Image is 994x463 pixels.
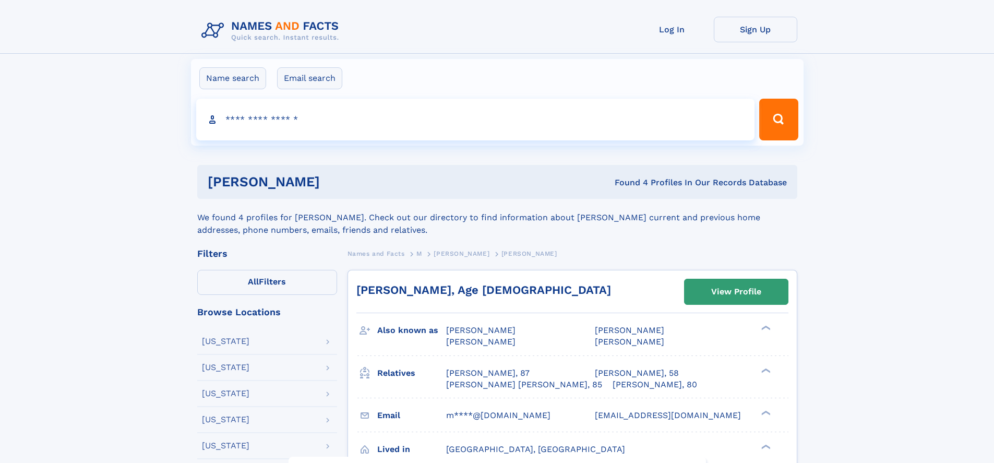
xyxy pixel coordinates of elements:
div: [US_STATE] [202,363,249,372]
label: Email search [277,67,342,89]
h1: [PERSON_NAME] [208,175,468,188]
span: M [416,250,422,257]
h3: Lived in [377,441,446,458]
a: [PERSON_NAME] [PERSON_NAME], 85 [446,379,602,390]
div: ❯ [759,443,771,450]
div: Filters [197,249,337,258]
span: [PERSON_NAME] [446,337,516,347]
input: search input [196,99,755,140]
h3: Relatives [377,364,446,382]
span: [PERSON_NAME] [595,325,664,335]
span: [PERSON_NAME] [595,337,664,347]
button: Search Button [759,99,798,140]
a: View Profile [685,279,788,304]
a: [PERSON_NAME], 87 [446,367,530,379]
div: Browse Locations [197,307,337,317]
div: [US_STATE] [202,442,249,450]
div: ❯ [759,367,771,374]
img: Logo Names and Facts [197,17,348,45]
a: [PERSON_NAME], Age [DEMOGRAPHIC_DATA] [356,283,611,296]
div: [US_STATE] [202,415,249,424]
a: [PERSON_NAME] [434,247,489,260]
span: [EMAIL_ADDRESS][DOMAIN_NAME] [595,410,741,420]
div: ❯ [759,409,771,416]
h3: Email [377,407,446,424]
a: [PERSON_NAME], 58 [595,367,679,379]
div: ❯ [759,325,771,331]
a: Log In [630,17,714,42]
a: Names and Facts [348,247,405,260]
span: [GEOGRAPHIC_DATA], [GEOGRAPHIC_DATA] [446,444,625,454]
span: All [248,277,259,287]
div: [US_STATE] [202,389,249,398]
label: Filters [197,270,337,295]
label: Name search [199,67,266,89]
div: [US_STATE] [202,337,249,346]
a: Sign Up [714,17,797,42]
span: [PERSON_NAME] [501,250,557,257]
a: M [416,247,422,260]
h3: Also known as [377,322,446,339]
div: View Profile [711,280,761,304]
span: [PERSON_NAME] [434,250,489,257]
a: [PERSON_NAME], 80 [613,379,697,390]
div: We found 4 profiles for [PERSON_NAME]. Check out our directory to find information about [PERSON_... [197,199,797,236]
div: Found 4 Profiles In Our Records Database [467,177,787,188]
span: [PERSON_NAME] [446,325,516,335]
